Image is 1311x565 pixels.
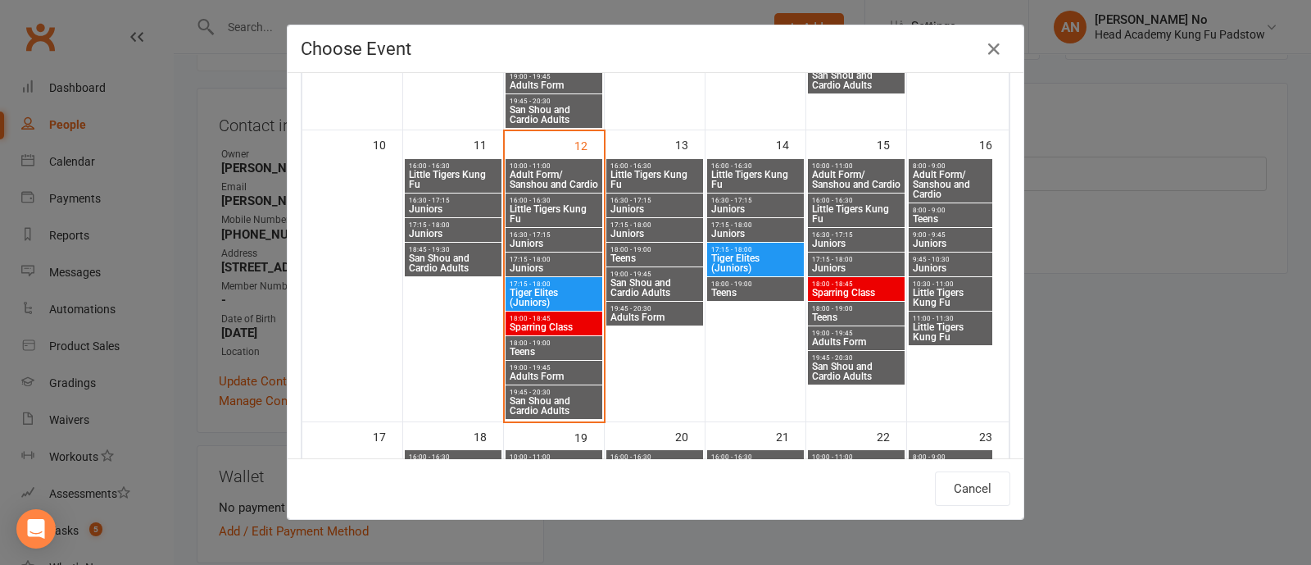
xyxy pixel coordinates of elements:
span: 10:00 - 11:00 [811,453,901,461]
h4: Choose Event [301,39,1010,59]
span: Juniors [912,263,989,273]
span: Adult Form/ Sanshou and Cardio [509,170,599,189]
span: Adults Form [610,312,700,322]
div: 19 [574,423,604,450]
span: Little Tigers Kung Fu [912,322,989,342]
span: Adults Form [509,371,599,381]
span: Adults Form [811,337,901,347]
span: 19:45 - 20:30 [509,98,599,105]
div: 23 [979,422,1009,449]
span: 16:00 - 16:30 [610,162,700,170]
span: 9:00 - 9:45 [912,231,989,239]
span: San Shou and Cardio Adults [408,253,498,273]
span: 16:00 - 16:30 [408,453,498,461]
span: 10:00 - 11:00 [509,453,599,461]
span: 8:00 - 9:00 [912,162,989,170]
span: 19:00 - 19:45 [509,364,599,371]
span: 16:00 - 16:30 [710,453,801,461]
span: 16:00 - 16:30 [811,197,901,204]
span: 10:00 - 11:00 [509,162,599,170]
span: Little Tigers Kung Fu [509,204,599,224]
span: Adults Form [509,80,599,90]
span: Teens [610,253,700,263]
span: Juniors [408,229,498,239]
div: 12 [574,131,604,158]
div: 15 [877,130,906,157]
span: 17:15 - 18:00 [710,221,801,229]
span: 18:00 - 18:45 [811,280,901,288]
span: 18:00 - 19:00 [610,246,700,253]
span: Little Tigers Kung Fu [912,288,989,308]
span: 19:45 - 20:30 [811,354,901,362]
span: Adult Form/ Sanshou and Cardio [811,170,901,189]
span: 19:00 - 19:45 [811,330,901,337]
span: Juniors [912,239,989,248]
span: Juniors [710,204,801,214]
span: 16:00 - 16:30 [610,453,700,461]
span: 8:00 - 9:00 [912,207,989,214]
span: Juniors [610,229,700,239]
span: Juniors [408,204,498,214]
div: 13 [675,130,705,157]
span: Adult Form/ Sanshou and Cardio [912,170,989,199]
span: 16:30 - 17:15 [610,197,700,204]
span: San Shou and Cardio Adults [811,71,901,90]
span: 17:15 - 18:00 [710,246,801,253]
span: 17:15 - 18:00 [811,256,901,263]
span: 18:00 - 19:00 [710,280,801,288]
span: Teens [710,288,801,298]
span: 17:15 - 18:00 [408,221,498,229]
span: 17:15 - 18:00 [509,280,599,288]
div: 17 [373,422,402,449]
span: 19:00 - 19:45 [509,73,599,80]
span: 8:00 - 9:00 [912,453,989,461]
div: 16 [979,130,1009,157]
button: Close [981,36,1007,62]
div: 20 [675,422,705,449]
div: Open Intercom Messenger [16,509,56,549]
span: 19:45 - 20:30 [509,389,599,396]
span: 17:15 - 18:00 [610,221,700,229]
span: Little Tigers Kung Fu [610,170,700,189]
span: Teens [509,347,599,357]
span: 19:45 - 20:30 [610,305,700,312]
div: 18 [474,422,503,449]
span: Little Tigers Kung Fu [811,204,901,224]
button: Cancel [935,472,1010,506]
span: Little Tigers Kung Fu [408,170,498,189]
span: 11:00 - 11:30 [912,315,989,322]
span: 16:00 - 16:30 [408,162,498,170]
span: Tiger Elites (Juniors) [509,288,599,308]
span: 16:30 - 17:15 [408,197,498,204]
span: 18:00 - 19:00 [811,305,901,312]
span: 18:00 - 18:45 [509,315,599,322]
span: Teens [811,312,901,322]
span: San Shou and Cardio Adults [509,396,599,416]
span: Sparring Class [509,322,599,332]
span: 19:00 - 19:45 [610,271,700,278]
span: 16:00 - 16:30 [509,197,599,204]
span: Juniors [710,229,801,239]
span: Teens [912,214,989,224]
span: San Shou and Cardio Adults [509,105,599,125]
span: 16:30 - 17:15 [811,231,901,239]
span: Juniors [811,239,901,248]
span: Juniors [610,204,700,214]
span: Juniors [811,263,901,273]
span: Juniors [509,263,599,273]
div: 21 [776,422,805,449]
span: Tiger Elites (Juniors) [710,253,801,273]
span: 18:45 - 19:30 [408,246,498,253]
span: 18:00 - 19:00 [509,339,599,347]
div: 22 [877,422,906,449]
span: 17:15 - 18:00 [509,256,599,263]
span: 9:45 - 10:30 [912,256,989,263]
span: San Shou and Cardio Adults [610,278,700,298]
div: 14 [776,130,805,157]
span: 16:30 - 17:15 [710,197,801,204]
span: San Shou and Cardio Adults [811,362,901,381]
span: 16:30 - 17:15 [509,231,599,239]
span: Little Tigers Kung Fu [710,170,801,189]
span: Juniors [509,239,599,248]
span: 10:00 - 11:00 [811,162,901,170]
